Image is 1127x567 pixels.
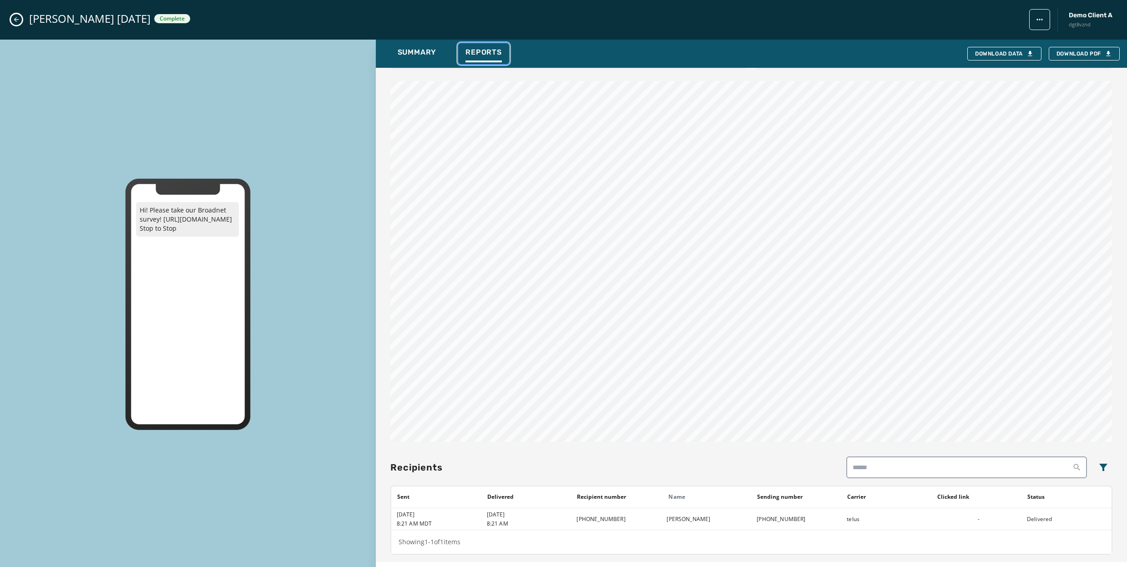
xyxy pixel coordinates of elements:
[571,508,661,530] td: [PHONE_NUMBER]
[390,43,444,64] button: Summary
[160,15,185,22] span: Complete
[573,490,630,504] button: Sort by [object Object]
[465,48,502,57] span: Reports
[390,461,443,474] h4: Recipients
[753,490,806,504] button: Sort by [object Object]
[397,520,481,527] span: 8:21 AM MDT
[844,490,869,504] button: Sort by [object Object]
[487,520,571,527] span: 8:21 AM
[1094,458,1112,476] button: Filters menu
[751,508,841,530] td: [PHONE_NUMBER]
[1069,21,1112,29] span: dgt8vznd
[1069,11,1112,20] span: Demo Client A
[1029,9,1050,30] button: broadcast action menu
[934,490,973,504] button: Sort by [object Object]
[967,47,1041,61] button: Download Data
[397,511,481,518] span: [DATE]
[1021,508,1112,530] td: Delivered
[484,490,517,504] button: Sort by [object Object]
[398,48,437,57] span: Summary
[1024,490,1048,504] button: Sort by [object Object]
[937,516,1021,523] div: -
[661,508,751,530] td: [PERSON_NAME]
[1056,50,1112,57] span: Download PDF
[136,202,239,237] p: Hi! Please take our Broadnet survey! [URL][DOMAIN_NAME] Stop to Stop
[458,43,509,64] button: Reports
[841,508,931,530] td: telus
[399,537,460,546] span: Showing 1 - 1 of 1 items
[394,490,413,504] button: Sort by [object Object]
[668,493,751,501] div: Name
[975,50,1034,57] div: Download Data
[1049,47,1120,61] button: Download PDF
[487,511,571,518] span: [DATE]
